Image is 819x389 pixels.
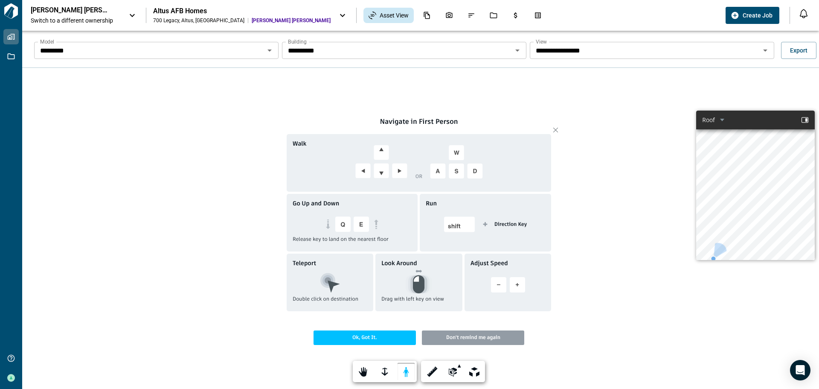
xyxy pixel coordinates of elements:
[293,259,316,267] span: Teleport
[381,295,444,309] span: Drag with left key on view
[288,38,307,45] label: Building
[702,116,715,124] div: Roof
[293,139,306,148] span: Walk
[781,42,816,59] button: Export
[252,17,331,24] span: [PERSON_NAME] [PERSON_NAME]
[797,7,810,20] button: Open notification feed
[153,7,331,15] div: Altus AFB Homes
[153,17,244,24] div: 700 Legacy , Altus , [GEOGRAPHIC_DATA]
[726,7,779,24] button: Create Job
[426,199,437,208] span: Run
[40,38,54,45] label: Model
[293,199,339,208] span: Go Up and Down
[381,259,417,267] span: Look Around
[422,331,524,345] span: Don't remind me again
[415,173,422,180] span: OR
[485,8,502,23] div: Jobs
[470,259,508,267] span: Adjust Speed
[440,8,458,23] div: Photos
[287,117,551,126] span: Navigate in First Person
[380,11,409,20] span: Asset View
[264,44,276,56] button: Open
[363,8,414,23] div: Asset View
[743,11,773,20] span: Create Job
[418,8,436,23] div: Documents
[790,360,810,380] div: Open Intercom Messenger
[529,8,547,23] div: Takeoff Center
[293,236,389,249] span: Release key to land on the nearest floor
[462,8,480,23] div: Issues & Info
[31,16,120,25] span: Switch to a different ownership
[293,295,358,309] span: Double click on destination
[790,46,807,55] span: Export
[536,38,547,45] label: View
[494,221,527,228] span: Direction Key
[31,6,107,15] p: [PERSON_NAME] [PERSON_NAME]
[314,331,416,345] span: Ok, Got It.
[759,44,771,56] button: Open
[511,44,523,56] button: Open
[507,8,525,23] div: Budgets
